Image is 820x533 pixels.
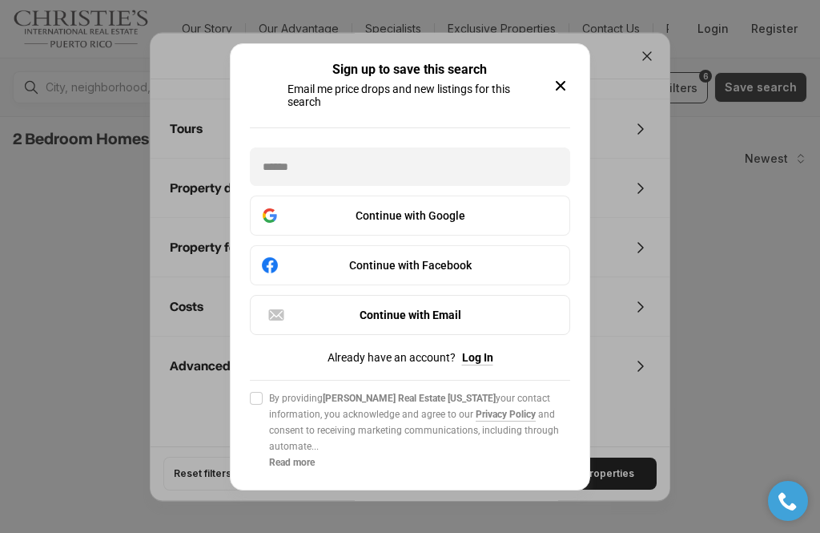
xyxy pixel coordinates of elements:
[250,196,570,236] button: Continue with Google
[323,393,496,404] b: [PERSON_NAME] Real Estate [US_STATE]
[267,305,553,325] div: Continue with Email
[260,206,560,225] div: Continue with Google
[269,390,570,454] span: By providing your contact information, you acknowledge and agree to our and consent to receiving ...
[287,83,532,108] p: Email me price drops and new listings for this search
[476,409,536,420] a: Privacy Policy
[260,256,560,275] div: Continue with Facebook
[250,245,570,285] button: Continue with Facebook
[332,63,487,76] h2: Sign up to save this search
[250,295,570,335] button: Continue with Email
[328,351,456,364] span: Already have an account?
[462,351,493,364] button: Log In
[269,457,315,468] b: Read more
